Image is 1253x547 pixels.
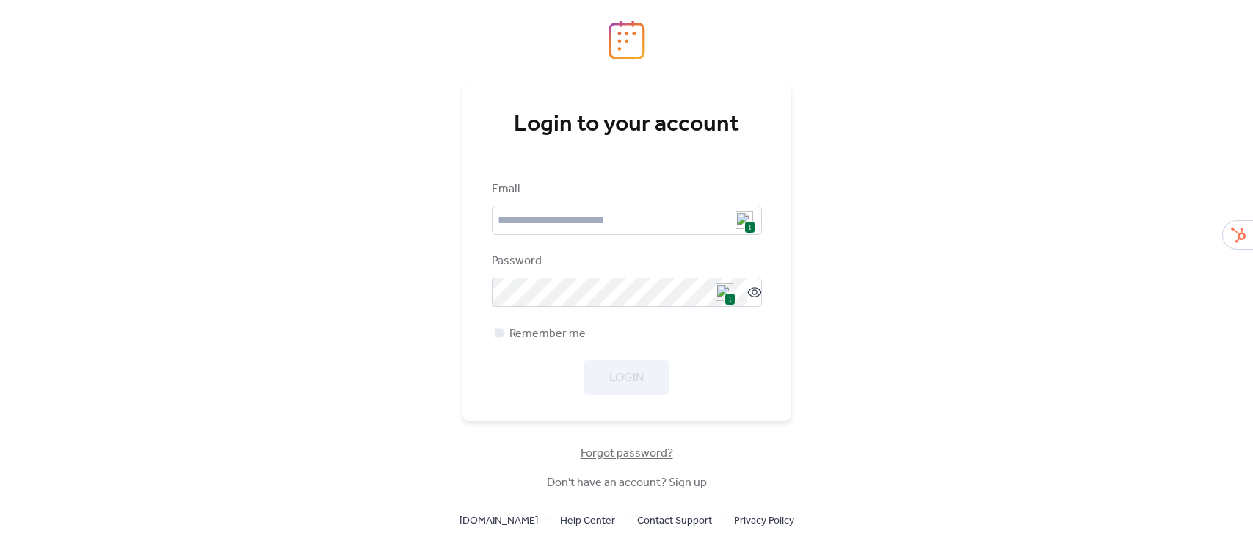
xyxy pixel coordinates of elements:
[669,471,707,494] a: Sign up
[581,449,673,457] a: Forgot password?
[509,325,586,343] span: Remember me
[460,511,538,529] a: [DOMAIN_NAME]
[560,511,615,529] a: Help Center
[744,221,755,233] span: 1
[560,512,615,530] span: Help Center
[716,283,733,301] img: npw-badge-icon.svg
[734,512,794,530] span: Privacy Policy
[492,278,747,307] input: 1
[609,20,645,59] img: logo
[492,206,762,235] input: 1
[547,474,707,492] span: Don't have an account?
[581,445,673,463] span: Forgot password?
[492,253,759,270] div: Password
[492,181,759,198] div: Email
[734,511,794,529] a: Privacy Policy
[637,511,712,529] a: Contact Support
[460,512,538,530] span: [DOMAIN_NAME]
[724,293,736,305] span: 1
[736,211,753,229] img: npw-badge-icon.svg
[637,512,712,530] span: Contact Support
[492,110,762,140] div: Login to your account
